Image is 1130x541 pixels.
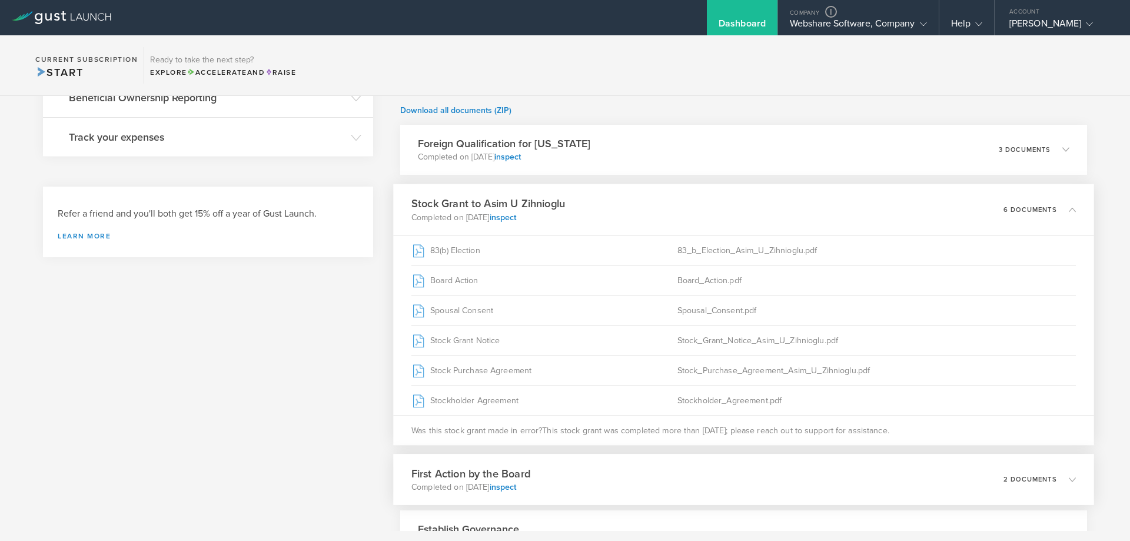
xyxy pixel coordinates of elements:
[150,56,296,64] h3: Ready to take the next step?
[411,265,677,295] div: Board Action
[999,147,1051,153] p: 3 documents
[494,152,521,162] a: inspect
[418,136,590,151] h3: Foreign Qualification for [US_STATE]
[411,326,677,355] div: Stock Grant Notice
[951,18,982,35] div: Help
[489,482,516,492] a: inspect
[677,265,1076,295] div: Board_Action.pdf
[418,522,521,537] h3: Establish Governance
[187,68,265,77] span: and
[187,68,247,77] span: Accelerate
[677,356,1076,385] div: Stock_Purchase_Agreement_Asim_U_Zihnioglu.pdf
[400,105,511,115] a: Download all documents (ZIP)
[411,195,565,211] h3: Stock Grant to Asim U Zihnioglu
[58,207,358,221] h3: Refer a friend and you'll both get 15% off a year of Gust Launch.
[719,18,766,35] div: Dashboard
[418,151,590,163] p: Completed on [DATE]
[677,386,1076,415] div: Stockholder_Agreement.pdf
[35,66,83,79] span: Start
[1009,18,1109,35] div: [PERSON_NAME]
[790,18,927,35] div: Webshare Software, Company
[411,481,530,493] p: Completed on [DATE]
[411,466,530,482] h3: First Action by the Board
[411,296,677,325] div: Spousal Consent
[58,233,358,240] a: Learn more
[1003,206,1057,213] p: 6 documents
[411,356,677,385] div: Stock Purchase Agreement
[35,56,138,63] h2: Current Subscription
[677,326,1076,355] div: Stock_Grant_Notice_Asim_U_Zihnioglu.pdf
[1071,484,1130,541] iframe: Chat Widget
[411,386,677,415] div: Stockholder Agreement
[542,424,889,436] span: This stock grant was completed more than [DATE]; please reach out to support for assistance.
[677,235,1076,265] div: 83_b_Election_Asim_U_Zihnioglu.pdf
[69,90,345,105] h3: Beneficial Ownership Reporting
[677,296,1076,325] div: Spousal_Consent.pdf
[144,47,302,84] div: Ready to take the next step?ExploreAccelerateandRaise
[411,235,677,265] div: 83(b) Election
[150,67,296,78] div: Explore
[489,212,516,222] a: inspect
[393,415,1094,445] div: Was this stock grant made in error?
[411,211,565,223] p: Completed on [DATE]
[265,68,296,77] span: Raise
[1003,476,1057,482] p: 2 documents
[69,130,345,145] h3: Track your expenses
